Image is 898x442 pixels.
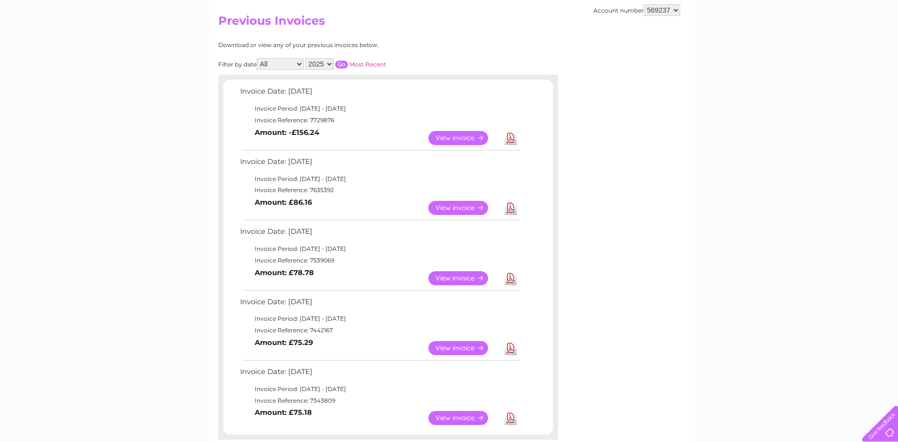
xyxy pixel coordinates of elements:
b: Amount: £75.18 [255,408,312,417]
td: Invoice Period: [DATE] - [DATE] [238,383,522,395]
td: Invoice Period: [DATE] - [DATE] [238,313,522,325]
td: Invoice Period: [DATE] - [DATE] [238,103,522,115]
td: Invoice Date: [DATE] [238,365,522,383]
b: Amount: £75.29 [255,338,313,347]
a: Most Recent [349,61,386,68]
b: Amount: -£156.24 [255,128,319,137]
a: Download [505,271,517,285]
b: Amount: £86.16 [255,198,312,207]
a: Energy [751,41,773,49]
td: Invoice Date: [DATE] [238,85,522,103]
a: 0333 014 3131 [715,5,782,17]
td: Invoice Date: [DATE] [238,155,522,173]
td: Invoice Period: [DATE] - [DATE] [238,173,522,185]
div: Download or view any of your previous invoices below. [218,42,473,49]
div: Clear Business is a trading name of Verastar Limited (registered in [GEOGRAPHIC_DATA] No. 3667643... [220,5,679,47]
a: Download [505,411,517,425]
a: View [428,131,500,145]
td: Invoice Date: [DATE] [238,295,522,313]
a: Water [727,41,746,49]
a: Telecoms [779,41,808,49]
div: Filter by date [218,58,473,70]
a: View [428,411,500,425]
a: View [428,201,500,215]
a: View [428,271,500,285]
td: Invoice Reference: 7343809 [238,395,522,407]
td: Invoice Reference: 7539069 [238,255,522,266]
a: Download [505,201,517,215]
img: logo.png [32,25,81,55]
a: Blog [814,41,828,49]
td: Invoice Reference: 7635392 [238,184,522,196]
h2: Previous Invoices [218,14,680,33]
a: Download [505,341,517,355]
td: Invoice Date: [DATE] [238,225,522,243]
a: Log out [866,41,889,49]
a: Download [505,131,517,145]
a: Contact [833,41,857,49]
b: Amount: £78.78 [255,268,314,277]
td: Invoice Period: [DATE] - [DATE] [238,243,522,255]
td: Invoice Reference: 7442167 [238,325,522,336]
div: Account number [593,4,680,16]
td: Invoice Reference: 7729876 [238,115,522,126]
a: View [428,341,500,355]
